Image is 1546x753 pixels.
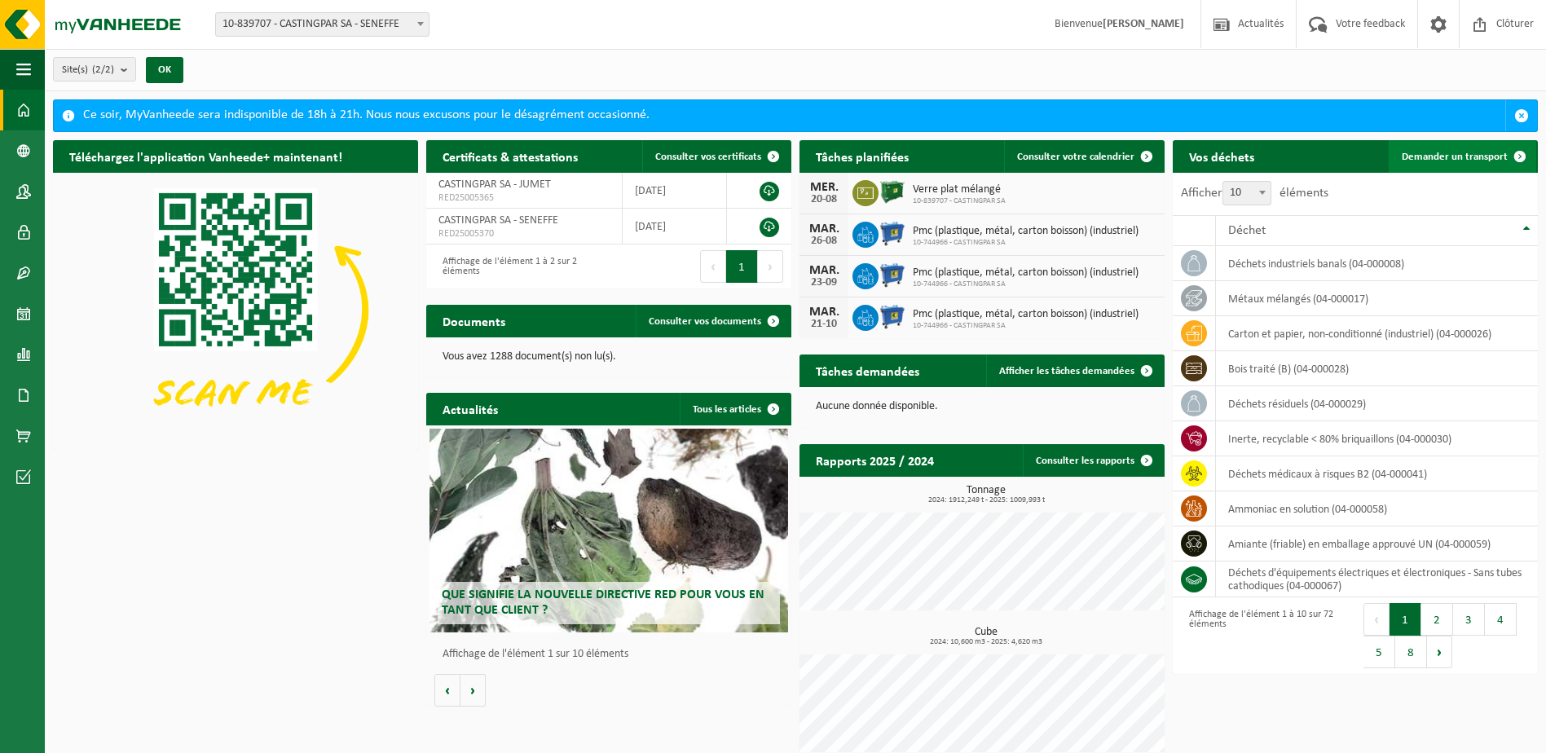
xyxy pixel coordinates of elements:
button: Previous [700,250,726,283]
h2: Rapports 2025 / 2024 [799,444,950,476]
span: Consulter vos documents [649,316,761,327]
td: déchets industriels banals (04-000008) [1216,246,1538,281]
span: Que signifie la nouvelle directive RED pour vous en tant que client ? [442,588,764,617]
a: Consulter les rapports [1023,444,1163,477]
div: MAR. [808,264,840,277]
button: Next [758,250,783,283]
a: Afficher les tâches demandées [986,354,1163,387]
td: inerte, recyclable < 80% briquaillons (04-000030) [1216,421,1538,456]
span: Consulter votre calendrier [1017,152,1134,162]
img: Download de VHEPlus App [53,173,418,447]
a: Tous les articles [680,393,790,425]
a: Que signifie la nouvelle directive RED pour vous en tant que client ? [429,429,787,632]
div: 21-10 [808,319,840,330]
button: 1 [726,250,758,283]
td: carton et papier, non-conditionné (industriel) (04-000026) [1216,316,1538,351]
span: 10-839707 - CASTINGPAR SA - SENEFFE [216,13,429,36]
td: bois traité (B) (04-000028) [1216,351,1538,386]
span: 10-839707 - CASTINGPAR SA - SENEFFE [215,12,429,37]
td: [DATE] [623,173,728,209]
p: Affichage de l'élément 1 sur 10 éléments [443,649,783,660]
span: Consulter vos certificats [655,152,761,162]
button: Next [1427,636,1452,668]
span: Pmc (plastique, métal, carton boisson) (industriel) [913,308,1139,321]
button: Previous [1363,603,1390,636]
span: 2024: 1912,249 t - 2025: 1009,993 t [808,496,1165,504]
count: (2/2) [92,64,114,75]
button: Volgende [460,674,486,707]
div: MER. [808,181,840,194]
h2: Documents [426,305,522,337]
span: 10-744966 - CASTINGPAR SA [913,238,1139,248]
td: déchets résiduels (04-000029) [1216,386,1538,421]
div: Affichage de l'élément 1 à 10 sur 72 éléments [1181,601,1347,670]
h3: Cube [808,627,1165,646]
a: Consulter votre calendrier [1004,140,1163,173]
span: Afficher les tâches demandées [999,366,1134,376]
td: amiante (friable) en emballage approuvé UN (04-000059) [1216,526,1538,561]
div: Affichage de l'élément 1 à 2 sur 2 éléments [434,249,601,284]
div: MAR. [808,222,840,236]
span: 10 [1222,181,1271,205]
a: Consulter vos certificats [642,140,790,173]
span: 10-744966 - CASTINGPAR SA [913,321,1139,331]
a: Consulter vos documents [636,305,790,337]
a: Demander un transport [1389,140,1536,173]
span: 2024: 10,600 m3 - 2025: 4,620 m3 [808,638,1165,646]
span: Site(s) [62,58,114,82]
button: 3 [1453,603,1485,636]
h2: Certificats & attestations [426,140,594,172]
span: CASTINGPAR SA - JUMET [438,178,551,191]
button: 1 [1390,603,1421,636]
span: 10-839707 - CASTINGPAR SA [913,196,1006,206]
div: 26-08 [808,236,840,247]
span: RED25005370 [438,227,610,240]
button: OK [146,57,183,83]
button: 5 [1363,636,1395,668]
td: déchets médicaux à risques B2 (04-000041) [1216,456,1538,491]
h2: Téléchargez l'application Vanheede+ maintenant! [53,140,359,172]
strong: [PERSON_NAME] [1103,18,1184,30]
span: Pmc (plastique, métal, carton boisson) (industriel) [913,225,1139,238]
img: WB-0660-HPE-BE-01 [879,219,906,247]
span: 10-744966 - CASTINGPAR SA [913,280,1139,289]
div: 20-08 [808,194,840,205]
h2: Tâches planifiées [799,140,925,172]
div: Ce soir, MyVanheede sera indisponible de 18h à 21h. Nous nous excusons pour le désagrément occasi... [83,100,1505,131]
span: Déchet [1228,224,1266,237]
td: [DATE] [623,209,728,244]
div: 23-09 [808,277,840,288]
span: Pmc (plastique, métal, carton boisson) (industriel) [913,266,1139,280]
span: RED25005365 [438,192,610,205]
img: WB-0660-HPE-BE-01 [879,302,906,330]
td: déchets d'équipements électriques et électroniques - Sans tubes cathodiques (04-000067) [1216,561,1538,597]
h2: Vos déchets [1173,140,1271,172]
h2: Tâches demandées [799,354,936,386]
img: CR-BO-1C-1900-MET-01 [879,178,906,205]
img: WB-0660-HPE-BE-01 [879,261,906,288]
span: Verre plat mélangé [913,183,1006,196]
td: métaux mélangés (04-000017) [1216,281,1538,316]
button: Vorige [434,674,460,707]
button: 2 [1421,603,1453,636]
button: 8 [1395,636,1427,668]
h3: Tonnage [808,485,1165,504]
span: Demander un transport [1402,152,1508,162]
span: CASTINGPAR SA - SENEFFE [438,214,558,227]
button: Site(s)(2/2) [53,57,136,81]
div: MAR. [808,306,840,319]
h2: Actualités [426,393,514,425]
button: 4 [1485,603,1517,636]
p: Vous avez 1288 document(s) non lu(s). [443,351,775,363]
span: 10 [1223,182,1271,205]
td: Ammoniac en solution (04-000058) [1216,491,1538,526]
p: Aucune donnée disponible. [816,401,1148,412]
label: Afficher éléments [1181,187,1328,200]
